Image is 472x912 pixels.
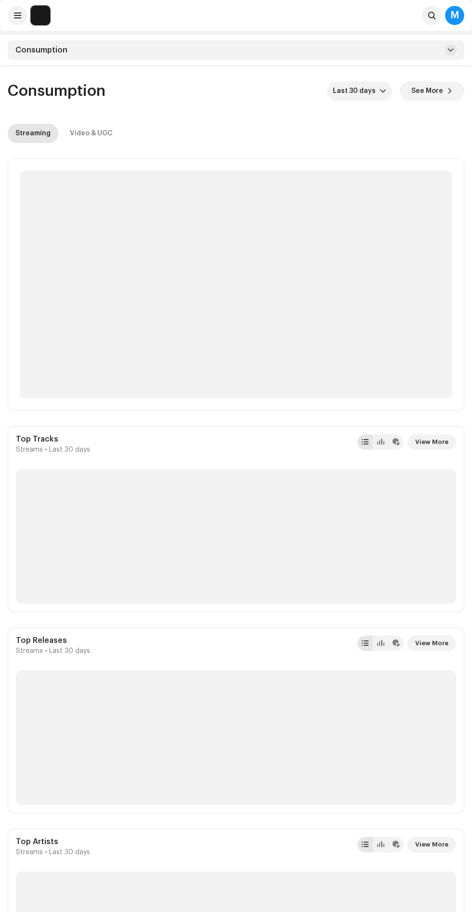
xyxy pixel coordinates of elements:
button: See More [400,81,464,101]
span: • [45,848,47,856]
div: Top Releases [16,636,90,645]
span: Consumption [8,83,105,99]
span: Consumption [15,46,67,54]
div: Top Tracks [16,434,90,444]
button: View More [407,837,456,852]
div: Video & UGC [70,124,113,143]
button: View More [407,636,456,651]
span: View More [415,835,448,854]
span: Last 30 days [49,848,90,856]
span: View More [415,634,448,653]
div: Streaming [15,124,51,143]
div: M [445,6,464,25]
span: • [45,647,47,655]
span: • [45,446,47,454]
button: View More [407,434,456,450]
span: Streams [16,446,43,454]
span: Streams [16,848,43,856]
span: Last 30 days [333,81,380,101]
div: Top Artists [16,837,90,847]
span: Streams [16,647,43,655]
img: bb356b9b-6e90-403f-adc8-c282c7c2e227 [31,6,50,25]
span: Last 30 days [49,446,90,454]
div: dropdown trigger [380,81,386,101]
span: Last 30 days [49,647,90,655]
span: See More [411,81,443,101]
span: View More [415,432,448,452]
